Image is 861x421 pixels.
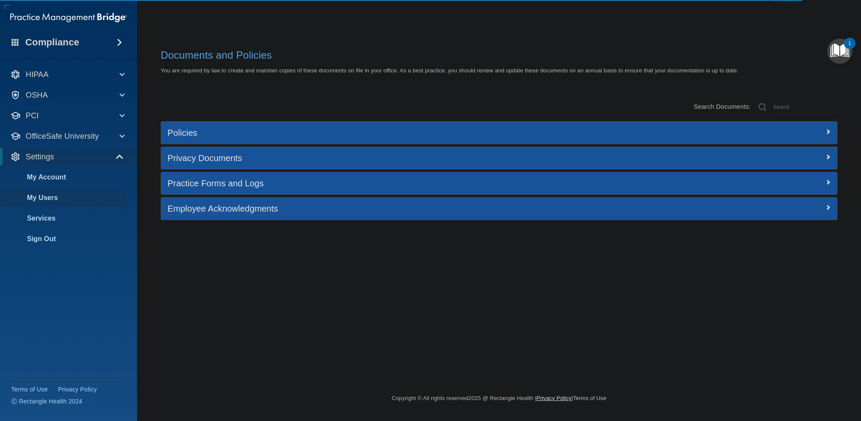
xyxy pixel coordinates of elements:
[58,385,97,394] a: Privacy Policy
[26,90,48,100] p: OSHA
[161,67,738,74] span: You are required by law to create and maintain copies of these documents on file in your office. ...
[26,131,99,141] p: OfficeSafe University
[11,397,82,406] span: Ⓒ Rectangle Health 2024
[6,194,123,202] p: My Users
[694,103,750,110] span: Search Documents:
[26,152,54,162] p: Settings
[11,385,48,394] a: Terms of Use
[167,204,662,213] h5: Employee Acknowledgments
[343,385,655,412] div: Copyright © All rights reserved 2025 @ Rectangle Health | |
[10,131,125,141] a: OfficeSafe University
[167,151,831,165] a: Privacy Documents
[827,39,852,64] button: Open Resource Center, 1 new notification
[536,395,571,401] a: Privacy Policy
[6,173,123,182] p: My Account
[167,202,831,215] a: Employee Acknowledgments
[167,176,831,190] a: Practice Forms and Logs
[25,36,79,48] h4: Compliance
[167,128,662,137] h5: Policies
[10,152,124,162] a: Settings
[26,69,48,80] p: HIPAA
[848,43,851,54] div: 1
[167,126,831,140] a: Policies
[10,69,125,80] a: HIPAA
[573,395,607,401] a: Terms of Use
[10,90,125,100] a: OSHA
[6,235,123,243] p: Sign Out
[167,179,662,188] h5: Practice Forms and Logs
[10,110,125,121] a: PCI
[26,110,39,121] p: PCI
[161,50,837,61] h4: Documents and Policies
[167,153,662,163] h5: Privacy Documents
[759,103,766,111] img: ic-search.3b580494.png
[6,214,123,223] p: Services
[773,101,837,113] input: Search
[10,9,127,26] img: PMB logo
